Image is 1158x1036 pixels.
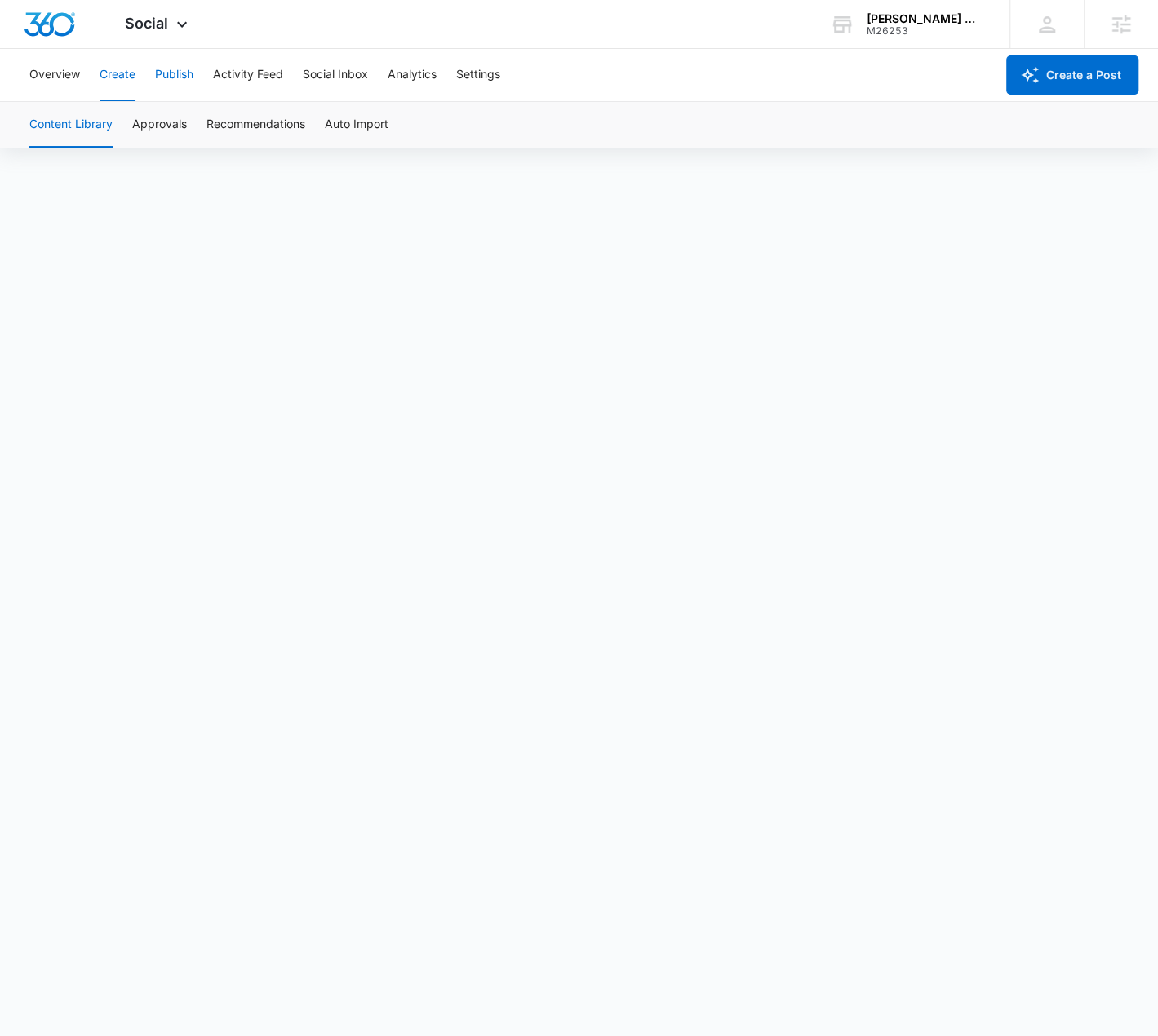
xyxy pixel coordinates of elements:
button: Social Inbox [303,49,368,101]
div: account name [867,12,986,25]
button: Activity Feed [213,49,283,101]
button: Overview [29,49,80,101]
button: Analytics [388,49,437,101]
button: Settings [456,49,500,101]
button: Create [100,49,135,101]
button: Auto Import [325,102,388,148]
button: Content Library [29,102,113,148]
button: Publish [155,49,193,101]
button: Create a Post [1006,55,1138,95]
span: Social [125,15,168,32]
div: account id [867,25,986,37]
button: Recommendations [206,102,305,148]
button: Approvals [132,102,187,148]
